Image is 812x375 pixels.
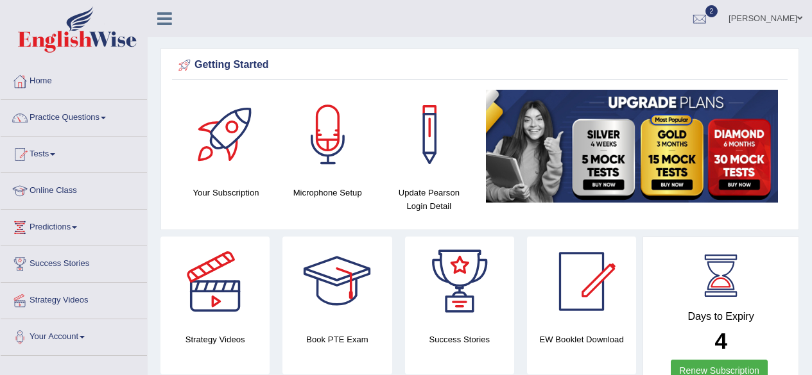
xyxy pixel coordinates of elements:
[1,63,147,96] a: Home
[705,5,718,17] span: 2
[1,246,147,278] a: Success Stories
[282,333,392,346] h4: Book PTE Exam
[714,328,727,353] b: 4
[1,283,147,315] a: Strategy Videos
[283,186,372,199] h4: Microphone Setup
[175,56,784,75] div: Getting Started
[527,333,636,346] h4: EW Booklet Download
[182,186,270,199] h4: Your Subscription
[486,90,778,203] img: small5.jpg
[1,137,147,169] a: Tests
[160,333,270,346] h4: Strategy Videos
[1,173,147,205] a: Online Class
[657,311,784,322] h4: Days to Expiry
[1,319,147,351] a: Your Account
[405,333,514,346] h4: Success Stories
[384,186,473,213] h4: Update Pearson Login Detail
[1,100,147,132] a: Practice Questions
[1,210,147,242] a: Predictions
